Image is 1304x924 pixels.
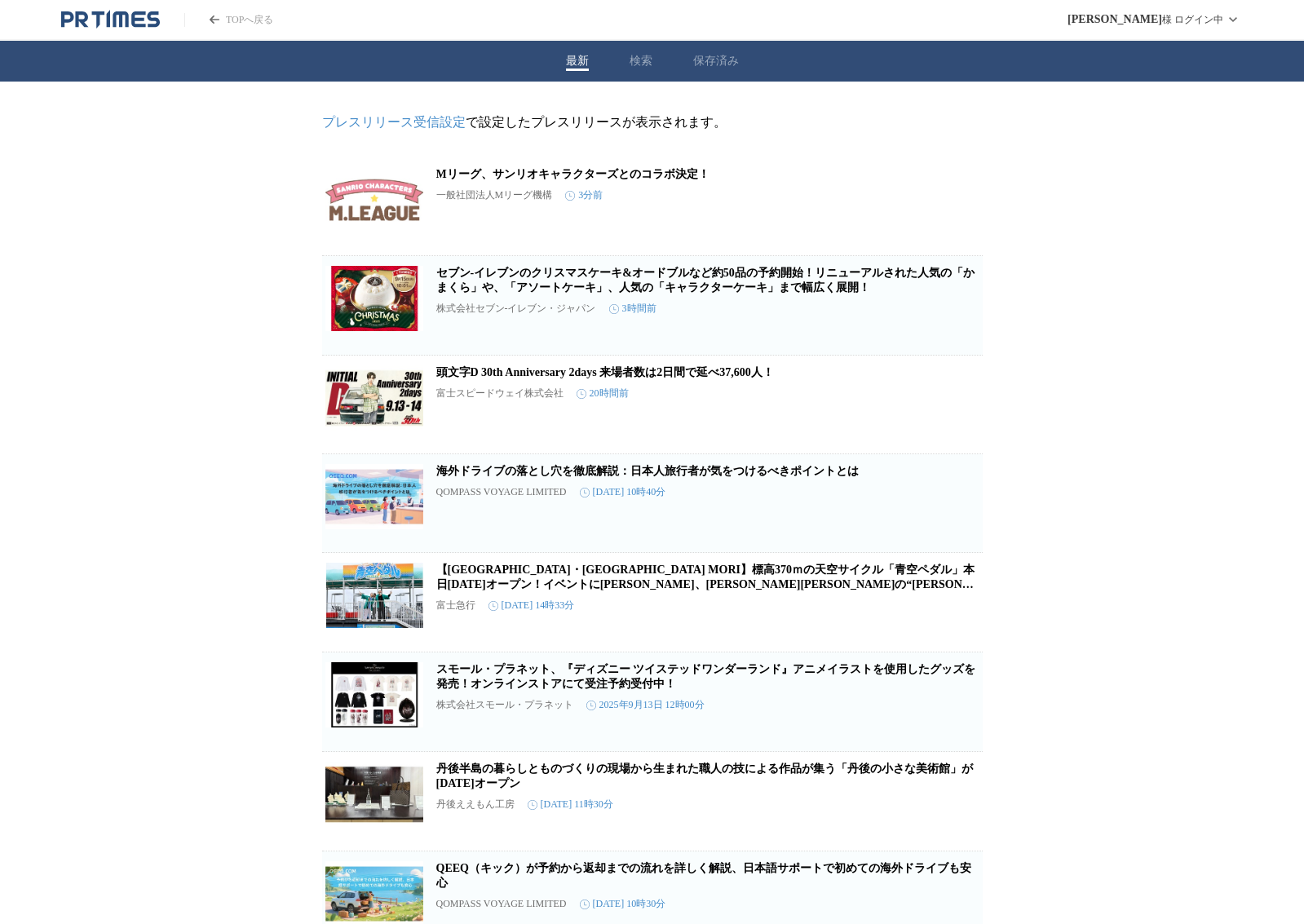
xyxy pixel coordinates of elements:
a: 頭文字D 30th Anniversary 2days 来場者数は2日間で延べ37,600人！ [436,366,774,378]
p: QOMPASS VOYAGE LIMITED [436,486,567,498]
p: 富士急行 [436,599,475,612]
img: セブン‐イレブンのクリスマスケーキ&オードブルなど約50品の予約開始！リニューアルされた人気の「かまくら」や、「アソートケーキ」、人気の「キャラクターケーキ」まで幅広く展開！ [325,266,423,331]
span: [PERSON_NAME] [1068,13,1162,26]
a: 丹後半島の暮らしとものづくりの現場から生まれた職人の技による作品が集う「丹後の小さな美術館」が[DATE]オープン [436,763,973,789]
time: [DATE] 11時30分 [528,798,613,811]
p: 富士スピードウェイ株式会社 [436,387,564,400]
p: で設定したプレスリリースが表示されます。 [322,114,983,131]
a: 海外ドライブの落とし穴を徹底解説：日本人旅行者が気をつけるべきポイントとは [436,465,859,477]
a: スモール・プラネット、『ディズニー ツイステッドワンダーランド』アニメイラストを使用したグッズを発売！オンラインストアにて受注予約受付中！ [436,663,976,690]
img: 丹後半島の暮らしとものづくりの現場から生まれた職人の技による作品が集う「丹後の小さな美術館」が９月13日（土）オープン [325,762,423,827]
p: 一般社団法人Mリーグ機構 [436,188,553,202]
p: 株式会社セブン‐イレブン・ジャパン [436,302,596,316]
p: QOMPASS VOYAGE LIMITED [436,898,567,910]
time: [DATE] 10時40分 [580,485,666,499]
time: [DATE] 14時33分 [488,599,575,612]
button: 検索 [630,54,652,69]
a: セブン‐イレブンのクリスマスケーキ&オードブルなど約50品の予約開始！リニューアルされた人気の「かまくら」や、「アソートケーキ」、人気の「キャラクターケーキ」まで幅広く展開！ [436,267,975,294]
time: [DATE] 10時30分 [580,897,666,911]
img: 【神奈川県・さがみ湖MORI MORI】標高370ｍの天空サイクル「青空ペダル」本日9月13日(土)オープン！イベントに高尾颯斗さん、高尾楓弥さんの“高尾兄弟”が登場 [325,563,423,628]
time: 20時間前 [577,387,629,400]
a: PR TIMESのトップページはこちら [184,13,273,27]
img: 頭文字D 30th Anniversary 2days 来場者数は2日間で延べ37,600人！ [325,365,423,431]
a: Mリーグ、サンリオキャラクターズとのコラボ決定！ [436,168,709,180]
button: 保存済み [693,54,739,69]
a: PR TIMESのトップページはこちら [61,10,160,29]
time: 2025年9月13日 12時00分 [586,698,705,712]
p: 丹後ええもん工房 [436,798,515,811]
img: スモール・プラネット、『ディズニー ツイステッドワンダーランド』アニメイラストを使用したグッズを発売！オンラインストアにて受注予約受付中！ [325,662,423,727]
a: QEEQ（キック）が予約から返却までの流れを詳しく解説、日本語サポートで初めての海外ドライブも安心 [436,862,971,889]
time: 3分前 [565,188,603,202]
a: プレスリリース受信設定 [322,115,466,129]
img: 海外ドライブの落とし穴を徹底解説：日本人旅行者が気をつけるべきポイントとは [325,464,423,529]
a: 【[GEOGRAPHIC_DATA]・[GEOGRAPHIC_DATA] MORI】標高370ｍの天空サイクル「青空ペダル」本日[DATE]オープン！イベントに[PERSON_NAME]、[PE... [436,564,976,605]
p: 株式会社スモール・プラネット [436,698,573,712]
img: Mリーグ、サンリオキャラクターズとのコラボ決定！ [325,167,423,232]
time: 3時間前 [609,302,656,316]
button: 最新 [566,54,589,69]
